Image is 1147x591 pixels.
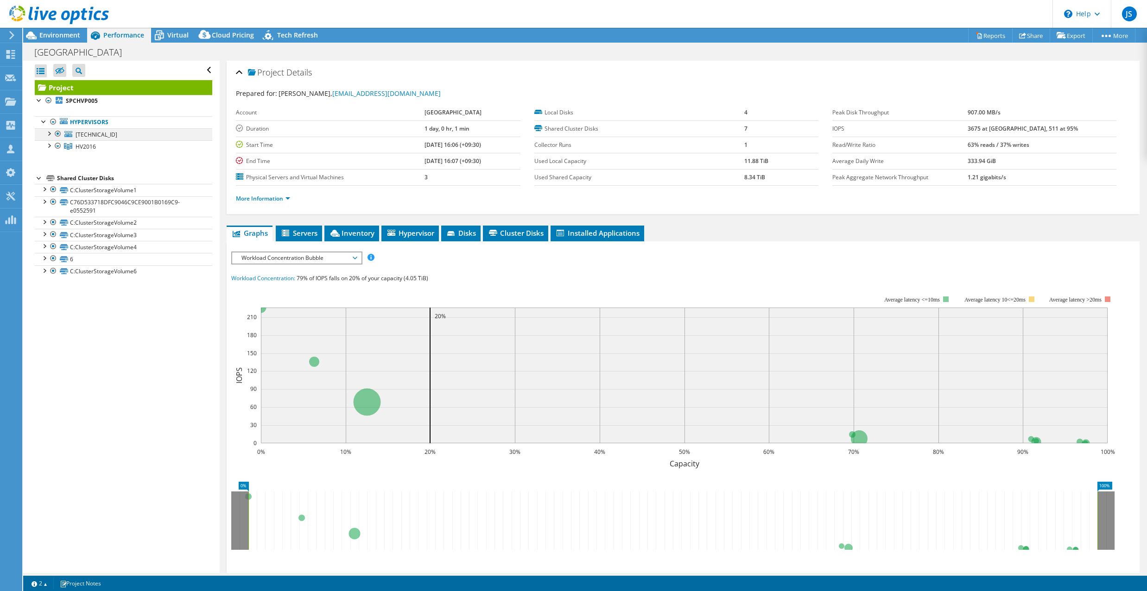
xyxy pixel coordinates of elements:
b: [DATE] 16:06 (+09:30) [425,141,481,149]
text: 100% [1101,448,1115,456]
text: 0 [253,439,257,447]
text: 20% [435,312,446,320]
text: 90% [1017,448,1028,456]
b: SPCHVP005 [66,97,98,105]
text: Capacity [670,459,700,469]
label: Shared Cluster Disks [534,124,745,133]
a: C:ClusterStorageVolume4 [35,241,212,253]
span: Graphs [231,228,268,238]
a: 6 [35,253,212,265]
span: Performance [103,31,144,39]
tspan: Average latency 10<=20ms [964,296,1026,303]
a: C:ClusterStorageVolume1 [35,184,212,196]
b: 8.34 TiB [744,173,765,181]
span: [TECHNICAL_ID] [76,131,117,138]
a: C76D533718DFC9046C9CE9001B0169C9-e0552591 [35,196,212,217]
text: 30% [509,448,520,456]
svg: \n [1064,10,1072,18]
label: Read/Write Ratio [832,140,968,150]
b: 3675 at [GEOGRAPHIC_DATA], 511 at 95% [968,125,1078,132]
label: Peak Disk Throughput [832,108,968,117]
label: Collector Runs [534,140,745,150]
text: 0% [257,448,265,456]
text: 70% [848,448,859,456]
text: 20% [425,448,436,456]
text: 80% [933,448,944,456]
span: Details [286,67,312,78]
text: Average latency >20ms [1049,296,1102,303]
span: Inventory [329,228,374,238]
label: Account [236,108,425,117]
label: Peak Aggregate Network Throughput [832,173,968,182]
a: Share [1012,28,1050,43]
b: 7 [744,125,748,132]
a: 2 [25,578,54,589]
b: [GEOGRAPHIC_DATA] [425,108,482,116]
a: C:ClusterStorageVolume2 [35,217,212,229]
a: Export [1050,28,1093,43]
a: [EMAIL_ADDRESS][DOMAIN_NAME] [332,89,441,98]
text: 180 [247,331,257,339]
label: Average Daily Write [832,157,968,166]
label: Local Disks [534,108,745,117]
span: JS [1122,6,1137,21]
label: Start Time [236,140,425,150]
span: Workload Concentration Bubble [237,252,356,264]
span: Installed Applications [555,228,640,238]
span: Virtual [167,31,189,39]
a: C:ClusterStorageVolume6 [35,265,212,277]
b: 333.94 GiB [968,157,996,165]
text: 60 [250,403,257,411]
a: Reports [968,28,1013,43]
a: More [1092,28,1135,43]
label: Duration [236,124,425,133]
label: Prepared for: [236,89,277,98]
span: Hypervisor [386,228,434,238]
text: 210 [247,313,257,321]
b: 1.21 gigabits/s [968,173,1006,181]
text: 50% [679,448,690,456]
span: Cloud Pricing [212,31,254,39]
b: 4 [744,108,748,116]
div: Shared Cluster Disks [57,173,212,184]
text: 150 [247,349,257,357]
tspan: Average latency <=10ms [884,296,940,303]
span: Project [248,68,284,77]
a: Project [35,80,212,95]
a: More Information [236,195,290,202]
label: Used Local Capacity [534,157,745,166]
span: Servers [280,228,317,238]
a: Hypervisors [35,116,212,128]
h1: [GEOGRAPHIC_DATA] [30,47,136,57]
label: Used Shared Capacity [534,173,745,182]
b: 1 [744,141,748,149]
a: SPCHVP005 [35,95,212,107]
span: HV2016 [76,143,96,151]
label: End Time [236,157,425,166]
text: 40% [594,448,605,456]
label: Physical Servers and Virtual Machines [236,173,425,182]
span: 79% of IOPS falls on 20% of your capacity (4.05 TiB) [297,274,428,282]
text: IOPS [234,367,244,384]
text: 30 [250,421,257,429]
a: [TECHNICAL_ID] [35,128,212,140]
span: [PERSON_NAME], [279,89,441,98]
a: HV2016 [35,140,212,152]
label: IOPS [832,124,968,133]
b: 1 day, 0 hr, 1 min [425,125,469,132]
span: Workload Concentration: [231,274,295,282]
b: 3 [425,173,428,181]
b: 63% reads / 37% writes [968,141,1029,149]
a: C:ClusterStorageVolume3 [35,229,212,241]
span: Cluster Disks [488,228,544,238]
text: 90 [250,385,257,393]
b: 11.88 TiB [744,157,768,165]
b: 907.00 MB/s [968,108,1001,116]
text: 60% [763,448,774,456]
b: [DATE] 16:07 (+09:30) [425,157,481,165]
span: Environment [39,31,80,39]
a: Project Notes [53,578,108,589]
text: 120 [247,367,257,375]
span: Tech Refresh [277,31,318,39]
span: Disks [446,228,476,238]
